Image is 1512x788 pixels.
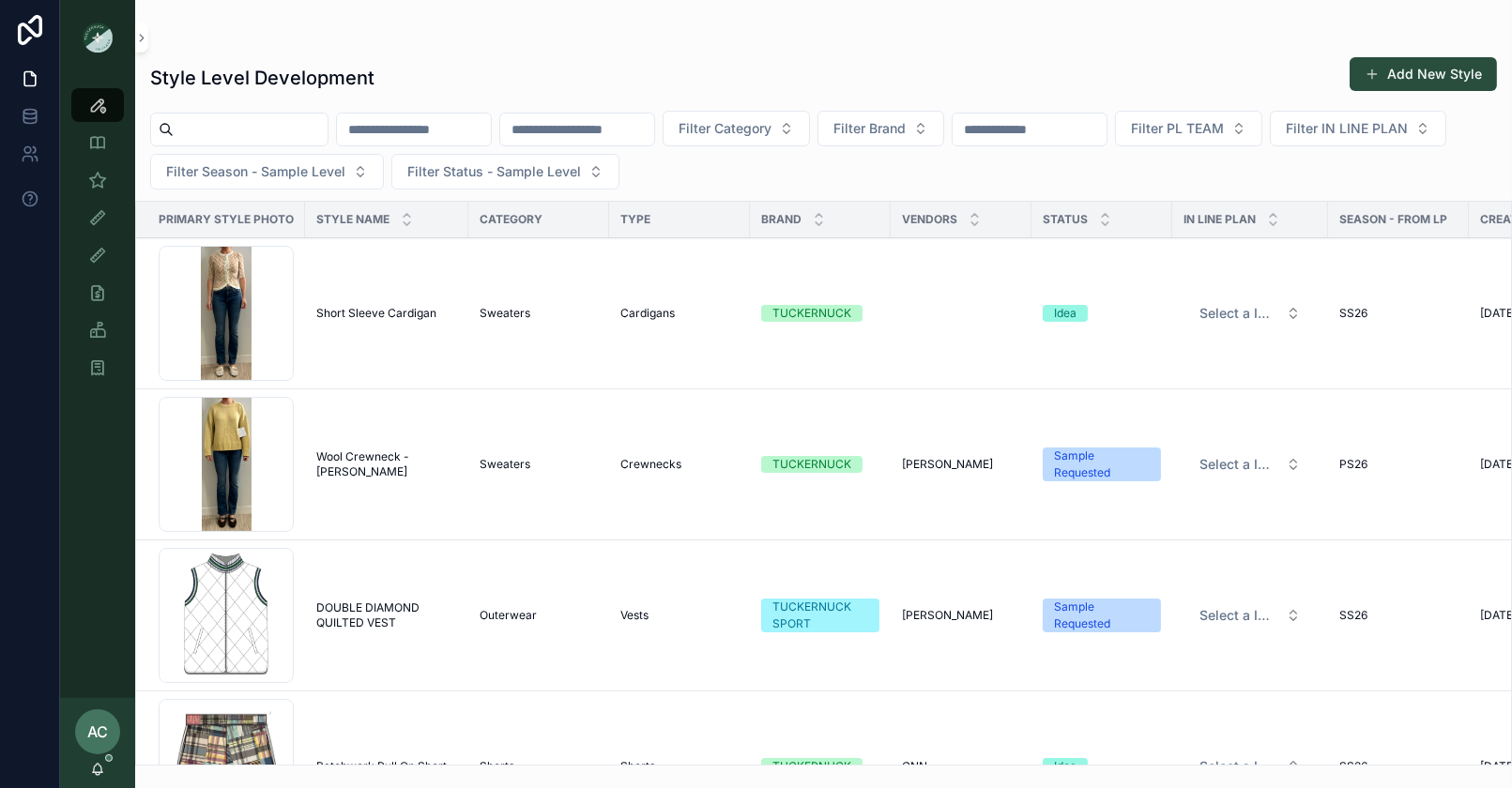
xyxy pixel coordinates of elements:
[407,162,581,181] span: Filter Status - Sample Level
[902,759,927,774] span: GNN
[902,457,1020,472] a: [PERSON_NAME]
[87,720,108,743] span: AC
[60,75,135,409] div: scrollable content
[1270,111,1446,146] button: Select Button
[902,608,1020,623] a: [PERSON_NAME]
[1184,749,1317,784] a: Select Button
[1350,57,1497,91] button: Add New Style
[1054,758,1077,775] div: Idea
[620,457,739,472] a: Crewnecks
[316,600,457,630] a: DOUBLE DIAMOND QUILTED VEST
[1184,447,1316,481] button: Select Button
[620,306,675,321] span: Cardigans
[1199,757,1278,776] span: Select a IN LINE PLAN
[1043,212,1088,227] span: Status
[1043,758,1161,775] a: Idea
[166,162,345,181] span: Filter Season - Sample Level
[480,608,598,623] a: Outerwear
[772,599,868,632] div: TUCKERNUCK SPORT
[1131,119,1224,138] span: Filter PL TEAM
[150,65,374,91] h1: Style Level Development
[1054,599,1150,632] div: Sample Requested
[663,111,810,146] button: Select Button
[679,119,771,138] span: Filter Category
[1184,599,1316,632] button: Select Button
[83,23,113,53] img: App logo
[902,608,993,623] span: [PERSON_NAME]
[316,759,457,774] a: Patchwork Pull On Short
[620,212,650,227] span: Type
[761,758,879,775] a: TUCKERNUCK
[1184,212,1256,227] span: IN LINE PLAN
[1339,306,1367,321] span: SS26
[1339,759,1458,774] a: SS26
[1339,457,1458,472] a: PS26
[316,212,389,227] span: Style Name
[772,305,851,322] div: TUCKERNUCK
[1184,598,1317,633] a: Select Button
[480,457,598,472] a: Sweaters
[1339,457,1367,472] span: PS26
[480,608,537,623] span: Outerwear
[620,306,739,321] a: Cardigans
[316,449,457,479] a: Wool Crewneck - [PERSON_NAME]
[1199,606,1278,625] span: Select a IN LINE PLAN
[902,457,993,472] span: [PERSON_NAME]
[772,456,851,473] div: TUCKERNUCK
[1184,750,1316,783] button: Select Button
[1184,447,1317,482] a: Select Button
[761,212,802,227] span: Brand
[1115,111,1262,146] button: Select Button
[902,212,957,227] span: Vendors
[316,306,436,321] span: Short Sleeve Cardigan
[1054,305,1077,322] div: Idea
[620,457,681,472] span: Crewnecks
[480,212,542,227] span: Category
[1286,119,1408,138] span: Filter IN LINE PLAN
[833,119,906,138] span: Filter Brand
[1184,295,1317,331] a: Select Button
[480,306,530,321] span: Sweaters
[1054,447,1150,481] div: Sample Requested
[480,457,530,472] span: Sweaters
[316,759,447,774] span: Patchwork Pull On Short
[1339,306,1458,321] a: SS26
[1339,212,1447,227] span: Season - From LP
[480,306,598,321] a: Sweaters
[902,759,1020,774] a: GNN
[1199,455,1278,474] span: Select a IN LINE PLAN
[772,758,851,775] div: TUCKERNUCK
[761,599,879,632] a: TUCKERNUCK SPORT
[316,306,457,321] a: Short Sleeve Cardigan
[1199,304,1278,323] span: Select a IN LINE PLAN
[1184,296,1316,330] button: Select Button
[1339,608,1367,623] span: SS26
[620,759,655,774] span: Shorts
[1339,608,1458,623] a: SS26
[620,759,739,774] a: Shorts
[1043,599,1161,632] a: Sample Requested
[817,111,944,146] button: Select Button
[480,759,514,774] span: Shorts
[761,456,879,473] a: TUCKERNUCK
[1339,759,1367,774] span: SS26
[159,212,294,227] span: Primary Style Photo
[391,154,619,189] button: Select Button
[620,608,739,623] a: Vests
[150,154,384,189] button: Select Button
[480,759,598,774] a: Shorts
[1043,305,1161,322] a: Idea
[1043,447,1161,481] a: Sample Requested
[761,305,879,322] a: TUCKERNUCK
[620,608,649,623] span: Vests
